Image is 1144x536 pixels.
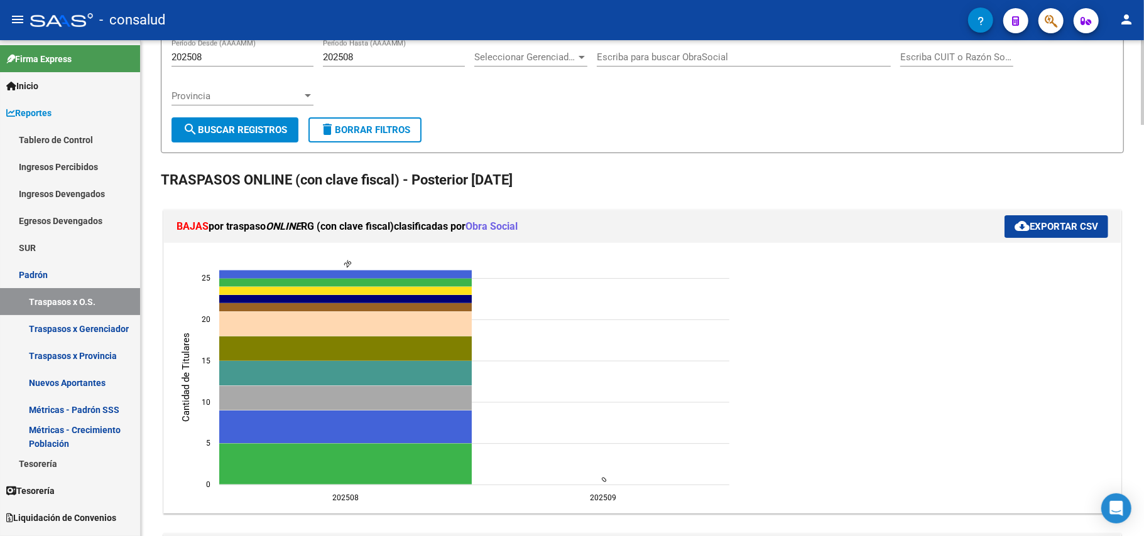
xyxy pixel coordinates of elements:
[206,480,210,489] text: 0
[172,117,298,142] button: Buscar Registros
[6,106,52,120] span: Reportes
[219,286,472,294] path: 202508 904906 - NOBIS S.A. 1
[1015,218,1030,233] mat-icon: cloud_download
[10,12,25,27] mat-icon: menu
[6,79,38,93] span: Inicio
[206,439,210,448] text: 5
[219,303,472,311] path: 202508 400800 - DE EJECUTIVOS Y DEL PERSONAL DE DIRECCION DE EMPRESAS 1
[466,220,518,232] span: Obra Social
[6,484,55,498] span: Tesorería
[219,410,472,443] path: 202508 402608 - ASOCIACION DE SERVICIOS SOCIALES PARA EMPRESARIOS Y PERSONAL DE DIRECCION DE EMPR...
[1005,215,1108,238] button: Exportar CSV
[219,311,472,336] path: 202508 902108 - ASOCIACION MUTUAL SANCOR 3
[219,294,472,303] path: 202508 900805 - SWISS MEDICAL 1
[183,124,287,136] span: Buscar Registros
[172,90,302,102] span: Provincia
[342,259,354,270] text: 26
[219,278,472,286] path: 202508 125707 - UNION PERSONAL DE LA UNION DEL PERSONAL CIVIL DE LA NACION 1
[202,315,210,324] text: 20
[266,220,301,232] i: ONLINE
[1015,221,1098,232] span: Exportar CSV
[99,6,165,34] span: - consalud
[177,217,1005,237] h1: por traspaso RG (con clave fiscal) clasificadas por
[219,361,472,385] path: 202508 901402 - MEDIFE ASOCIACION CIVIL 3
[202,397,210,406] text: 10
[219,385,472,410] path: 202508 126205 - DE LOS EMPLEADOS DE COMERCIO Y ACTIVIDADES CIVILES 3
[219,443,472,484] path: 202508 100502 - DEL PERSONAL AERONAUTICO 5
[177,220,209,232] span: BAJAS
[590,493,616,502] text: 202509
[320,122,335,137] mat-icon: delete
[6,511,116,525] span: Liquidación de Convenios
[161,168,1124,192] h2: TRASPASOS ONLINE (con clave fiscal) - Posterior [DATE]
[180,333,192,422] text: Cantidad de Titulares
[474,51,576,63] span: Seleccionar Gerenciador
[600,476,608,484] text: 0
[6,52,72,66] span: Firma Express
[1101,493,1131,523] div: Open Intercom Messenger
[332,493,359,502] text: 202508
[202,356,210,365] text: 15
[219,336,472,360] path: 202508 122401 - DE EMPLEADOS DE LA INDUSTRIA DEL VIDRIO 3
[320,124,410,136] span: Borrar Filtros
[183,122,198,137] mat-icon: search
[1119,12,1134,27] mat-icon: person
[202,274,210,282] text: 25
[219,270,472,278] path: 202508 119302 - DEL PERSONAL RURAL Y ESTIBADORES DE LA REPUBLICA ARGENTINA 1
[308,117,422,142] button: Borrar Filtros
